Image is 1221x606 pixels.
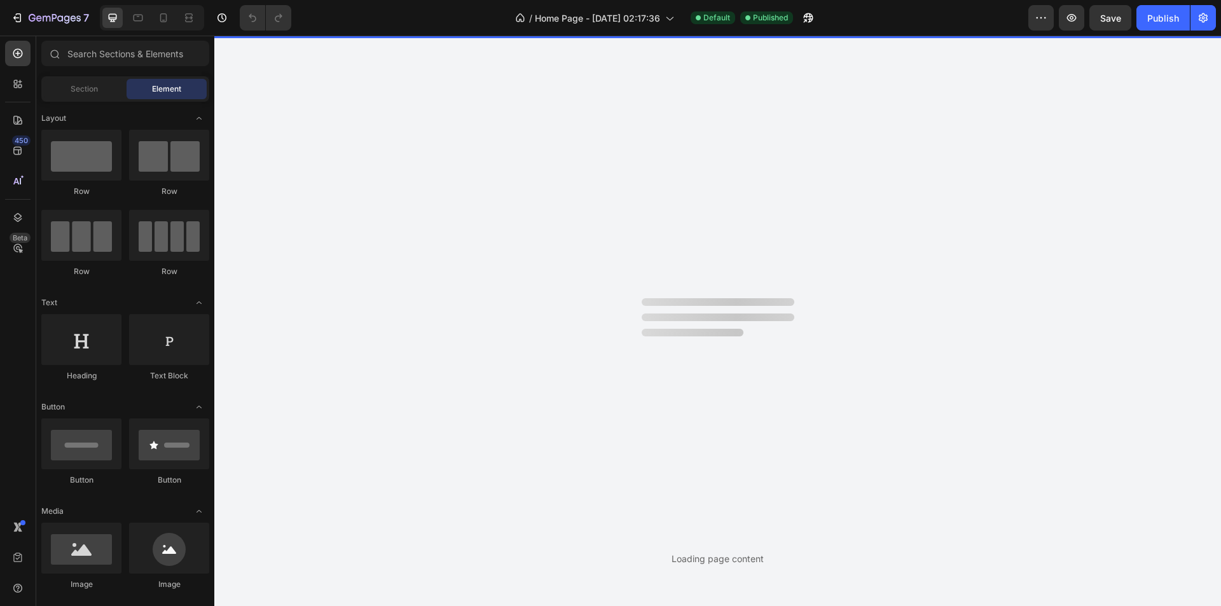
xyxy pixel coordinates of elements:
span: Section [71,83,98,95]
div: Row [41,186,121,197]
div: Undo/Redo [240,5,291,31]
button: 7 [5,5,95,31]
span: Save [1100,13,1121,24]
span: Element [152,83,181,95]
div: 450 [12,135,31,146]
div: Row [129,186,209,197]
button: Publish [1136,5,1190,31]
span: / [529,11,532,25]
div: Button [41,474,121,486]
span: Toggle open [189,293,209,313]
div: Heading [41,370,121,382]
div: Text Block [129,370,209,382]
span: Toggle open [189,108,209,128]
div: Loading page content [672,552,764,565]
span: Layout [41,113,66,124]
div: Row [129,266,209,277]
span: Text [41,297,57,308]
button: Save [1089,5,1131,31]
span: Home Page - [DATE] 02:17:36 [535,11,660,25]
div: Image [41,579,121,590]
span: Toggle open [189,397,209,417]
input: Search Sections & Elements [41,41,209,66]
span: Published [753,12,788,24]
div: Image [129,579,209,590]
div: Beta [10,233,31,243]
div: Button [129,474,209,486]
span: Media [41,506,64,517]
span: Default [703,12,730,24]
p: 7 [83,10,89,25]
div: Publish [1147,11,1179,25]
span: Button [41,401,65,413]
div: Row [41,266,121,277]
span: Toggle open [189,501,209,521]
